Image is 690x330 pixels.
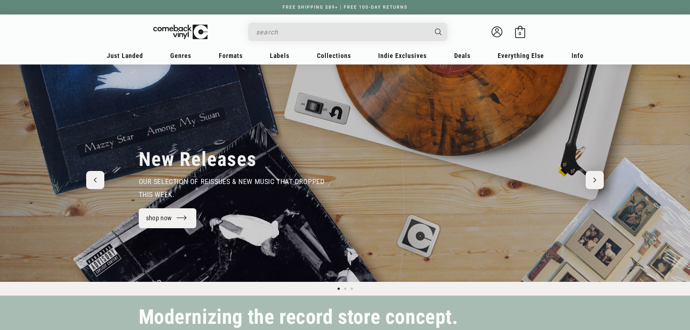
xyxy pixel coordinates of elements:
a: shop now [139,208,197,228]
a: FREE SHIPPING $89+ | FREE 100-DAY RETURNS [275,5,415,10]
span: Genres [170,52,191,59]
span: our selection of reissues & new music that dropped this week. [139,177,325,199]
button: Load slide 3 of 3 [348,285,355,292]
span: Just Landed [107,52,143,59]
h2: Modernizing the record store concept. [139,309,458,326]
h2: New Releases [139,147,257,171]
input: search [256,25,428,39]
button: Load slide 2 of 3 [342,285,348,292]
button: Previous slide [86,171,104,189]
span: Everything Else [498,52,544,59]
span: 0 [519,31,521,36]
button: Load slide 1 of 3 [335,285,342,292]
span: Indie Exclusives [378,52,427,59]
span: Info [572,52,584,59]
span: Deals [454,52,471,59]
div: Search [248,23,447,41]
button: Search [428,23,448,41]
span: Collections [317,52,351,59]
span: Formats [219,52,243,59]
button: Next slide [586,171,604,189]
span: Labels [270,52,289,59]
